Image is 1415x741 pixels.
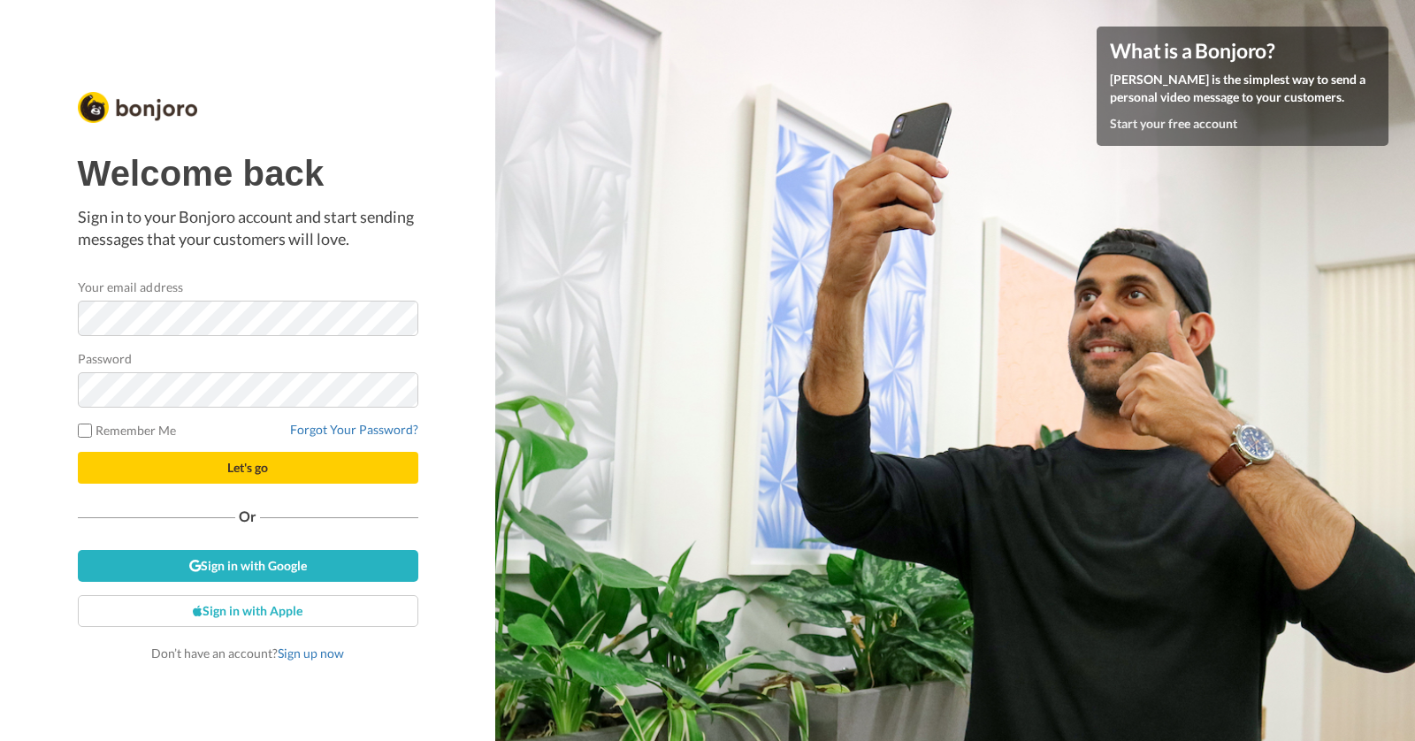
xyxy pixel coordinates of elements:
a: Forgot Your Password? [290,422,418,437]
label: Remember Me [78,421,177,439]
label: Password [78,349,133,368]
a: Sign in with Google [78,550,418,582]
input: Remember Me [78,424,92,438]
h4: What is a Bonjoro? [1110,40,1375,62]
a: Sign up now [278,646,344,661]
a: Start your free account [1110,116,1237,131]
h1: Welcome back [78,154,418,193]
button: Let's go [78,452,418,484]
a: Sign in with Apple [78,595,418,627]
label: Your email address [78,278,183,296]
span: Or [235,510,260,523]
p: Sign in to your Bonjoro account and start sending messages that your customers will love. [78,206,418,251]
span: Let's go [227,460,268,475]
span: Don’t have an account? [151,646,344,661]
p: [PERSON_NAME] is the simplest way to send a personal video message to your customers. [1110,71,1375,106]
